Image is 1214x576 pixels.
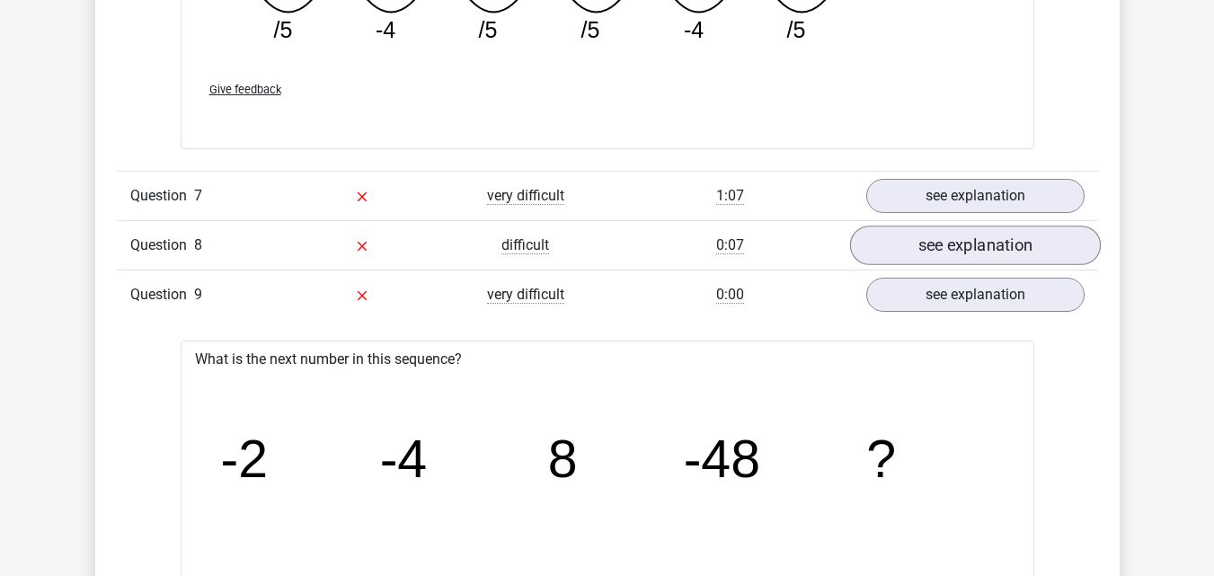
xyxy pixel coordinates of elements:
[194,236,202,253] span: 8
[220,430,268,489] tspan: -2
[209,83,281,96] span: Give feedback
[866,430,896,489] tspan: ?
[547,430,577,489] tspan: 8
[683,17,703,42] tspan: -4
[130,185,194,207] span: Question
[866,179,1085,213] a: see explanation
[849,226,1100,266] a: see explanation
[487,187,564,205] span: very difficult
[786,17,805,42] tspan: /5
[194,187,202,204] span: 7
[716,286,744,304] span: 0:00
[716,236,744,254] span: 0:07
[273,17,292,42] tspan: /5
[379,430,427,489] tspan: -4
[580,17,599,42] tspan: /5
[716,187,744,205] span: 1:07
[130,284,194,306] span: Question
[194,286,202,303] span: 9
[501,236,549,254] span: difficult
[866,278,1085,312] a: see explanation
[375,17,394,42] tspan: -4
[478,17,497,42] tspan: /5
[487,286,564,304] span: very difficult
[683,430,759,489] tspan: -48
[130,235,194,256] span: Question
